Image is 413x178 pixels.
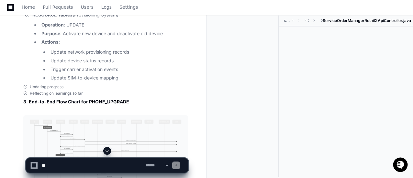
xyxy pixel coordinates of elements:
[110,50,118,58] button: Start new chat
[30,11,188,82] li: (Provisioning System)
[6,26,118,36] div: Welcome
[22,48,106,55] div: Start new chat
[64,68,78,73] span: Pylon
[39,21,188,29] li: : UPDATE
[23,99,188,105] h3: 3. End-to-End Flow Chart for PHONE_UPGRADE
[323,18,411,23] span: ServiceOrderManagerRetailXApiController.java
[49,74,188,82] li: Update SIM-to-device mapping
[43,5,73,9] span: Pull Requests
[49,66,188,73] li: Trigger carrier activation events
[284,18,289,23] span: serviceorder-manager-retail-xapi
[119,5,138,9] span: Settings
[30,84,63,89] span: Updating progress
[22,55,82,60] div: We're available if you need us!
[39,38,188,82] li: :
[49,57,188,65] li: Update device status records
[49,48,188,56] li: Update network provisioning records
[30,91,83,96] span: Reflecting on learnings so far
[41,22,64,27] strong: Operation
[6,6,19,19] img: PlayerZero
[39,30,188,37] li: : Activate new device and deactivate old device
[41,39,59,45] strong: Actions
[6,48,18,60] img: 1736555170064-99ba0984-63c1-480f-8ee9-699278ef63ed
[81,5,94,9] span: Users
[41,31,60,36] strong: Purpose
[392,157,410,174] iframe: Open customer support
[22,5,35,9] span: Home
[46,68,78,73] a: Powered byPylon
[101,5,112,9] span: Logs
